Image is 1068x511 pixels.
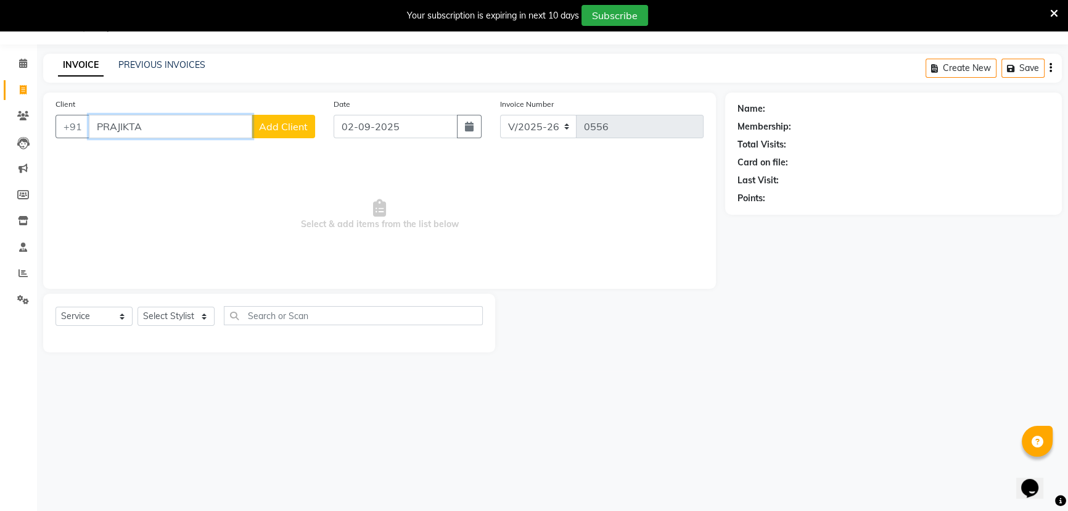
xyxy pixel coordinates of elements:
[926,59,996,78] button: Create New
[118,59,205,70] a: PREVIOUS INVOICES
[259,120,308,133] span: Add Client
[407,9,579,22] div: Your subscription is expiring in next 10 days
[581,5,648,26] button: Subscribe
[252,115,315,138] button: Add Client
[55,153,704,276] span: Select & add items from the list below
[500,99,554,110] label: Invoice Number
[737,174,779,187] div: Last Visit:
[334,99,350,110] label: Date
[737,102,765,115] div: Name:
[737,192,765,205] div: Points:
[1001,59,1045,78] button: Save
[737,138,786,151] div: Total Visits:
[55,115,90,138] button: +91
[737,156,788,169] div: Card on file:
[224,306,483,325] input: Search or Scan
[89,115,252,138] input: Search by Name/Mobile/Email/Code
[55,99,75,110] label: Client
[737,120,791,133] div: Membership:
[1016,462,1056,499] iframe: chat widget
[58,54,104,77] a: INVOICE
